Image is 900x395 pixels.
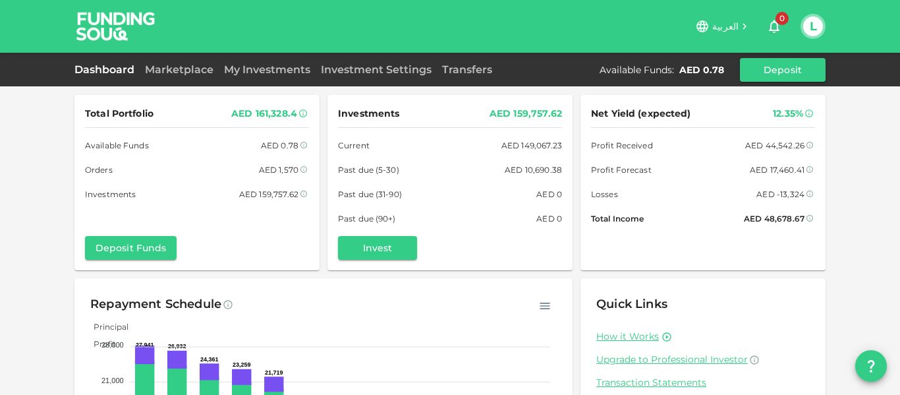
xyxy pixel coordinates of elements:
div: Repayment Schedule [90,294,221,315]
span: Investments [338,106,399,122]
div: AED 10,690.38 [505,163,562,177]
div: 12.35% [773,106,803,122]
div: AED -13,324 [756,187,804,201]
div: AED 161,328.4 [231,106,297,122]
span: Current [338,138,370,152]
span: Profit [84,339,116,349]
div: AED 0.78 [679,63,724,76]
div: Available Funds : [600,63,674,76]
button: L [803,16,823,36]
span: العربية [712,20,739,32]
button: 0 [761,13,787,40]
button: Invest [338,236,417,260]
span: Past due (5-30) [338,163,399,177]
div: AED 17,460.41 [750,163,804,177]
button: question [855,350,887,382]
span: Profit Received [591,138,653,152]
span: Total Portfolio [85,106,154,122]
div: AED 159,757.62 [239,187,298,201]
button: Deposit [740,58,826,82]
div: AED 0 [536,212,562,226]
span: Orders [85,163,113,177]
span: Past due (31-90) [338,187,402,201]
a: Upgrade to Professional Investor [596,353,810,366]
a: My Investments [219,63,316,76]
span: Principal [84,322,128,332]
div: AED 149,067.23 [501,138,562,152]
a: Investment Settings [316,63,437,76]
div: AED 48,678.67 [744,212,804,226]
span: 0 [775,12,789,25]
span: Profit Forecast [591,163,652,177]
span: Total Income [591,212,644,226]
span: Past due (90+) [338,212,396,226]
div: AED 159,757.62 [490,106,562,122]
a: Transaction Statements [596,377,810,389]
a: How it Works [596,330,659,343]
div: AED 0.78 [261,138,298,152]
div: AED 0 [536,187,562,201]
span: Losses [591,187,618,201]
tspan: 21,000 [101,377,124,384]
div: AED 1,570 [259,163,298,177]
button: Deposit Funds [85,236,177,260]
div: AED 44,542.26 [745,138,804,152]
span: Quick Links [596,297,667,311]
tspan: 28,000 [101,341,124,349]
a: Marketplace [140,63,219,76]
a: Dashboard [74,63,140,76]
span: Investments [85,187,136,201]
span: Net Yield (expected) [591,106,691,122]
span: Available Funds [85,138,149,152]
span: Upgrade to Professional Investor [596,353,748,365]
a: Transfers [437,63,497,76]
